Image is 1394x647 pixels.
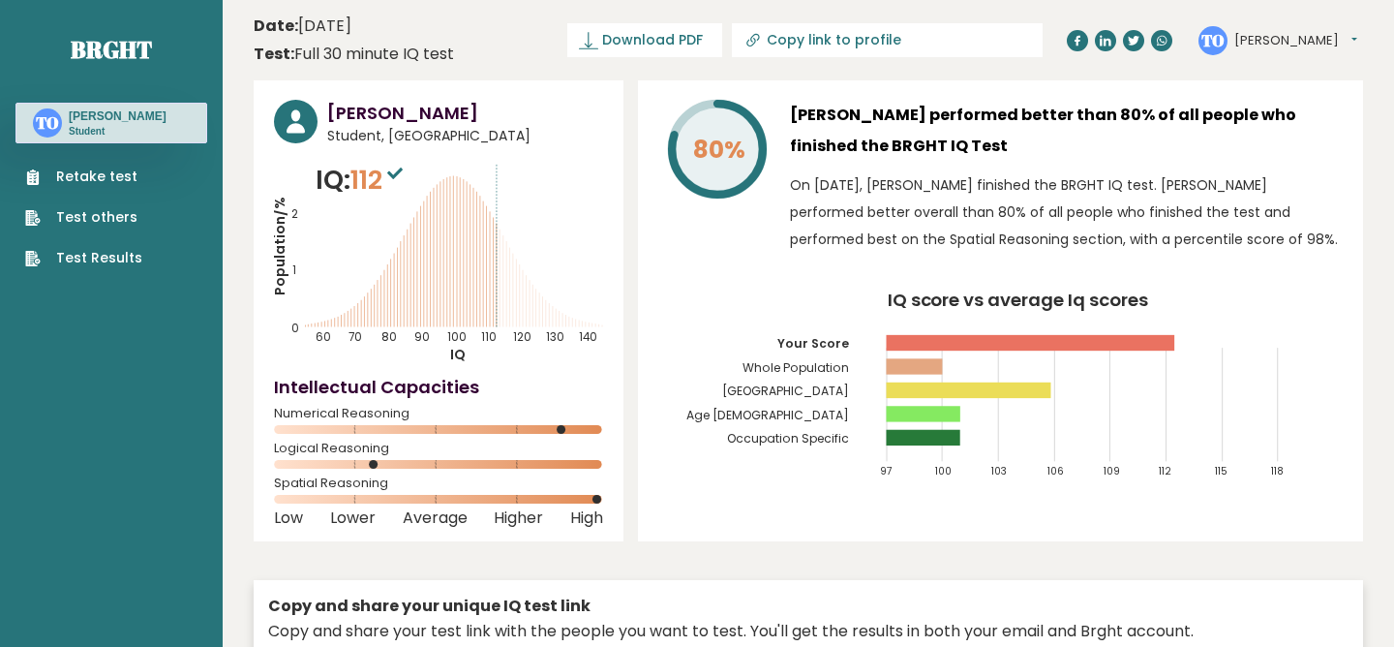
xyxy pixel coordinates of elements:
tspan: 100 [447,329,467,345]
span: 112 [350,162,408,198]
a: Retake test [25,167,142,187]
tspan: 109 [1104,464,1120,478]
span: Average [403,514,468,522]
a: Test others [25,207,142,228]
tspan: IQ score vs average Iq scores [888,288,1149,312]
p: IQ: [316,161,408,200]
tspan: Population/% [270,197,289,295]
tspan: Occupation Specific [727,430,849,447]
tspan: 97 [880,464,893,478]
tspan: Your Score [777,335,849,352]
a: Download PDF [567,23,722,57]
tspan: Whole Population [742,359,849,376]
span: Spatial Reasoning [274,479,603,487]
span: Low [274,514,303,522]
tspan: 106 [1047,464,1064,478]
span: Logical Reasoning [274,445,603,452]
div: Copy and share your test link with the people you want to test. You'll get the results in both yo... [268,620,1349,643]
span: Student, [GEOGRAPHIC_DATA] [327,126,603,146]
tspan: 1 [292,262,296,278]
text: TO [36,111,59,134]
span: Lower [330,514,376,522]
tspan: 130 [546,329,564,345]
tspan: 112 [1160,464,1172,478]
h3: [PERSON_NAME] [327,100,603,126]
tspan: IQ [450,345,466,364]
tspan: 70 [348,329,362,345]
tspan: 2 [291,206,298,222]
h4: Intellectual Capacities [274,374,603,400]
div: Full 30 minute IQ test [254,43,454,66]
tspan: 80% [693,133,745,167]
span: Higher [494,514,543,522]
h3: [PERSON_NAME] [69,108,167,124]
tspan: 0 [291,321,299,336]
tspan: 110 [481,329,497,345]
b: Date: [254,15,298,37]
tspan: 140 [579,329,597,345]
text: TO [1201,28,1225,50]
p: On [DATE], [PERSON_NAME] finished the BRGHT IQ test. [PERSON_NAME] performed better overall than ... [790,171,1343,253]
tspan: 118 [1271,464,1284,478]
span: High [570,514,603,522]
tspan: 120 [513,329,531,345]
tspan: 103 [991,464,1007,478]
span: Numerical Reasoning [274,410,603,417]
tspan: 90 [414,329,430,345]
p: Student [69,125,167,139]
button: [PERSON_NAME] [1234,31,1357,50]
span: Download PDF [602,30,703,50]
a: Test Results [25,248,142,268]
tspan: [GEOGRAPHIC_DATA] [722,383,849,399]
a: Brght [71,34,152,65]
tspan: 100 [936,464,953,478]
tspan: 115 [1215,464,1227,478]
b: Test: [254,43,294,65]
tspan: 80 [381,329,397,345]
h3: [PERSON_NAME] performed better than 80% of all people who finished the BRGHT IQ Test [790,100,1343,162]
tspan: Age [DEMOGRAPHIC_DATA] [686,407,849,423]
div: Copy and share your unique IQ test link [268,595,1349,618]
time: [DATE] [254,15,351,38]
tspan: 60 [316,329,331,345]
